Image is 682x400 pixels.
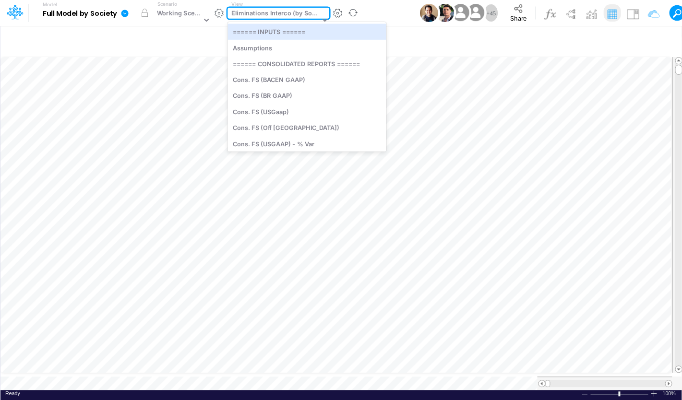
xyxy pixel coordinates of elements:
label: Model [43,2,57,8]
div: Zoom In [650,390,658,397]
input: Type a title here [9,30,473,50]
div: Cons. FS (BACEN GAAP) [227,71,386,87]
span: Ready [5,390,20,396]
div: Eliminations Interco (by Society) [231,9,320,20]
span: 100% [662,390,677,397]
label: View [231,0,242,8]
div: ====== CONSOLIDATED REPORTS ====== [227,56,386,71]
img: User Image Icon [436,4,454,22]
div: ====== INPUTS ====== [227,24,386,39]
div: Zoom [618,391,620,396]
div: Zoom Out [581,390,588,398]
div: Zoom [590,390,650,397]
span: Share [510,14,526,22]
div: Cons. FS (USGAAP) - % Var [227,136,386,152]
div: Cons. FS (Off [GEOGRAPHIC_DATA]) [227,120,386,136]
div: Cons. FS (BR GAAP) [227,88,386,104]
div: In Ready mode [5,390,20,397]
img: User Image Icon [450,2,471,24]
span: + 45 [486,10,496,16]
img: User Image Icon [465,2,486,24]
button: Share [502,1,535,25]
img: User Image Icon [420,4,438,22]
div: Assumptions [227,40,386,56]
div: Zoom level [662,390,677,397]
div: Cons. FS (USGaap) [227,104,386,119]
div: Working Scenario [157,9,202,20]
label: Scenario [157,0,177,8]
b: Full Model by Society [43,10,117,18]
